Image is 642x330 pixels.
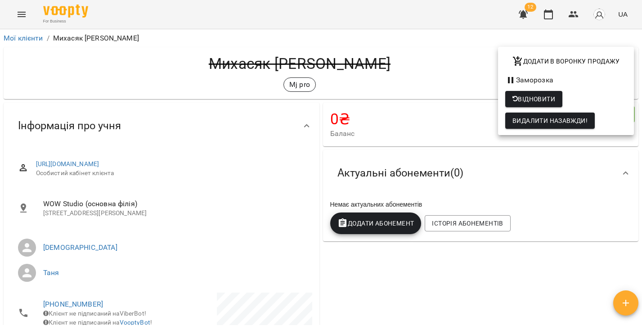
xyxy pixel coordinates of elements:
button: Відновити [505,91,562,107]
span: Додати в воронку продажу [512,56,620,67]
span: Видалити назавжди! [512,115,588,126]
span: Відновити [512,94,555,104]
button: Видалити назавжди! [505,113,595,129]
button: Додати в воронку продажу [505,53,627,69]
li: Заморозка [498,72,634,88]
